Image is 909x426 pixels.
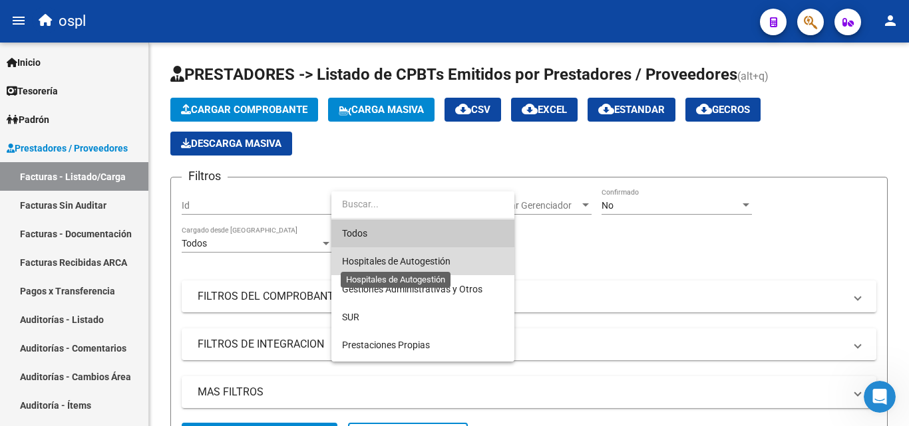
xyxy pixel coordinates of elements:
span: Gestiones Administrativas y Otros [342,284,482,294]
span: SUR [342,312,359,322]
iframe: Intercom live chat [864,381,896,413]
span: Hospitales de Autogestión [342,256,451,266]
span: Prestaciones Propias [342,340,430,350]
span: Todos [342,219,504,247]
input: dropdown search [331,190,514,218]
